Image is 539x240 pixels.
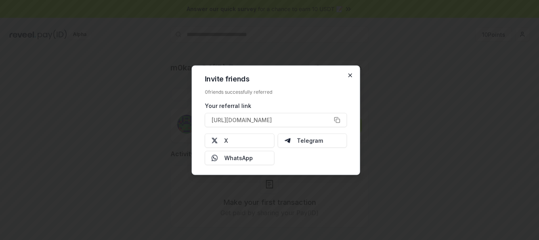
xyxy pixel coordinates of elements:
[212,155,218,161] img: Whatsapp
[284,137,291,144] img: Telegram
[205,101,347,110] div: Your referral link
[205,89,347,95] div: 0 friends successfully referred
[212,137,218,144] img: X
[205,133,275,147] button: X
[205,151,275,165] button: WhatsApp
[205,113,347,127] button: [URL][DOMAIN_NAME]
[277,133,347,147] button: Telegram
[212,116,272,124] span: [URL][DOMAIN_NAME]
[205,75,347,82] h2: Invite friends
